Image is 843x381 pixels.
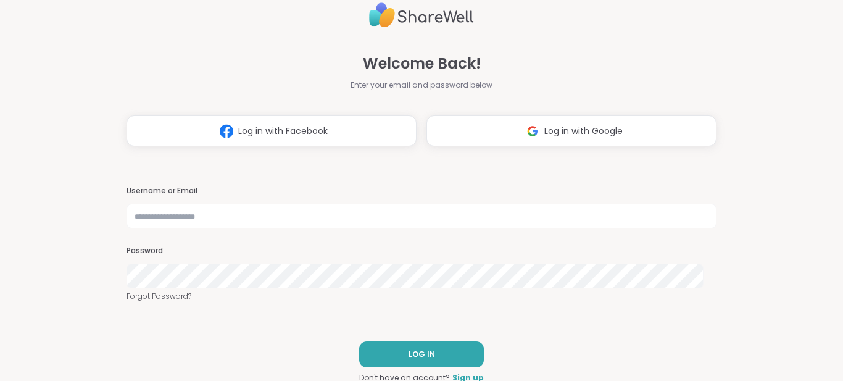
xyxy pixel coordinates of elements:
[359,341,484,367] button: LOG IN
[238,125,328,138] span: Log in with Facebook
[426,115,716,146] button: Log in with Google
[521,120,544,143] img: ShareWell Logomark
[351,80,492,91] span: Enter your email and password below
[127,291,716,302] a: Forgot Password?
[215,120,238,143] img: ShareWell Logomark
[544,125,623,138] span: Log in with Google
[127,115,417,146] button: Log in with Facebook
[363,52,481,75] span: Welcome Back!
[127,246,716,256] h3: Password
[127,186,716,196] h3: Username or Email
[409,349,435,360] span: LOG IN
